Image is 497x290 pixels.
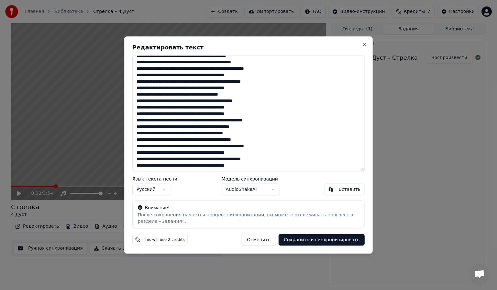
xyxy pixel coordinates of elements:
span: This will use 2 credits [143,237,185,242]
h2: Редактировать текст [132,45,365,50]
div: Внимание! [138,205,359,211]
button: Сохранить и синхронизировать [279,234,365,245]
div: Вставить [338,186,360,193]
button: Отменить [241,234,276,245]
button: Вставить [324,184,365,195]
div: После сохранения начнется процесс синхронизации, вы можете отслеживать прогресс в разделе «Задания». [138,212,359,225]
label: Язык текста песни [132,177,177,181]
label: Модель синхронизации [222,177,280,181]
